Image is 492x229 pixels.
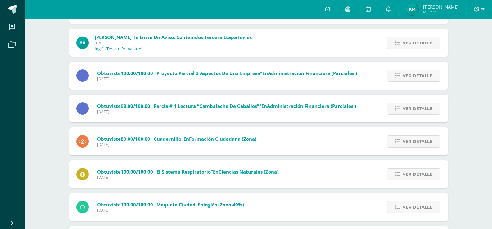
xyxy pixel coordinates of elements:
[403,37,432,49] span: Ver detalle
[121,136,150,142] span: 80.00/100.00
[97,76,357,81] span: [DATE]
[97,175,278,180] span: [DATE]
[423,9,459,15] span: Mi Perfil
[76,37,89,49] img: 5fb28bac0c4827ef56e0458d96ac66b0.png
[121,70,153,76] span: 100.00/100.00
[154,201,198,208] span: "Maqueta Ciudad"
[151,136,183,142] span: "Cuadernillo"
[121,169,153,175] span: 100.00/100.00
[219,169,278,175] span: Ciencias Naturales (Zona)
[121,201,153,208] span: 100.00/100.00
[189,136,256,142] span: Formación Ciudadana (Zona)
[406,3,418,15] img: fb9f1107cd1fa844b7466aa3c0b07387.png
[154,169,213,175] span: "El sistema respiratorio"
[97,70,357,76] span: Obtuviste en
[403,70,432,81] span: Ver detalle
[97,136,256,142] span: Obtuviste en
[403,169,432,180] span: Ver detalle
[403,136,432,147] span: Ver detalle
[151,103,261,109] span: "Parcia # 1 Lectura “Cambalache de caballos”"
[268,70,357,76] span: Administración Financiera (Parciales )
[203,201,244,208] span: Inglés (Zona 40%)
[95,40,252,46] span: [DATE]
[97,109,356,114] span: [DATE]
[95,46,142,51] p: Inglés Tercero Primaria 'A'
[97,201,244,208] span: Obtuviste en
[97,169,278,175] span: Obtuviste en
[121,103,150,109] span: 98.00/100.00
[403,103,432,114] span: Ver detalle
[423,4,459,10] span: [PERSON_NAME]
[97,103,356,109] span: Obtuviste en
[97,142,256,147] span: [DATE]
[154,70,262,76] span: "Proyecto Parcial 2 Aspectos de una empresa"
[95,34,252,40] span: [PERSON_NAME] te envió un aviso: Contenidos Tercera etapa Inglés
[97,208,244,213] span: [DATE]
[403,201,432,213] span: Ver detalle
[267,103,356,109] span: Administración Financiera (Parciales )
